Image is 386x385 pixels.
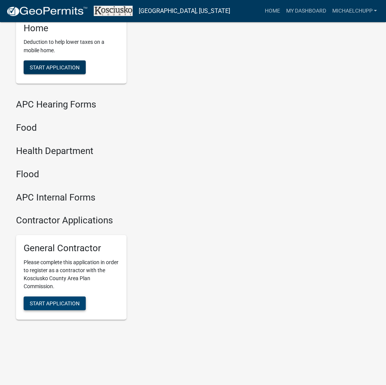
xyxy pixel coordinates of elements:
[16,99,248,110] h4: APC Hearing Forms
[30,300,80,306] span: Start Application
[24,60,86,74] button: Start Application
[24,38,119,54] p: Deduction to help lower taxes on a mobile home.
[30,64,80,70] span: Start Application
[24,242,119,253] h5: General Contractor
[261,4,283,18] a: Home
[16,122,248,133] h4: Food
[24,296,86,310] button: Start Application
[16,215,248,226] h4: Contractor Applications
[283,4,329,18] a: My Dashboard
[16,145,248,156] h4: Health Department
[16,192,248,203] h4: APC Internal Forms
[24,258,119,290] p: Please complete this application in order to register as a contractor with the Kosciusko County A...
[16,168,248,180] h4: Flood
[94,6,133,16] img: Kosciusko County, Indiana
[139,5,230,18] a: [GEOGRAPHIC_DATA], [US_STATE]
[329,4,380,18] a: MICHAELCHUPP
[16,215,248,326] wm-workflow-list-section: Contractor Applications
